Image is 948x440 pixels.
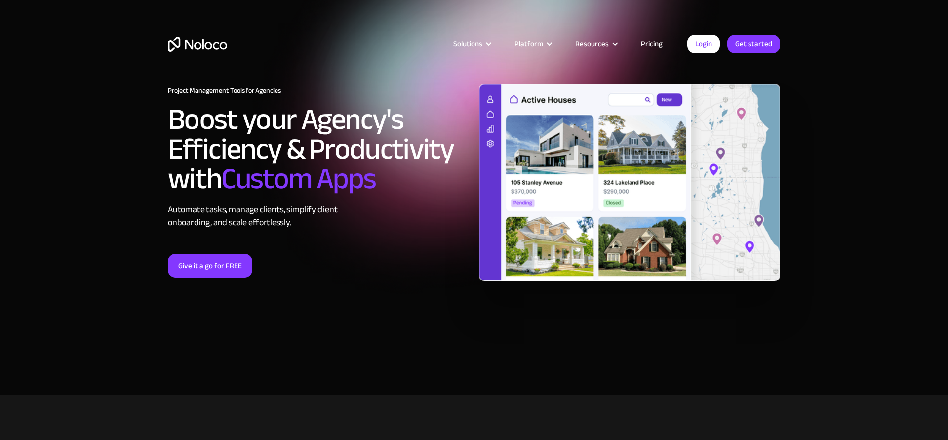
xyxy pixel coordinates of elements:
a: home [168,37,227,52]
div: Resources [563,38,629,50]
a: Pricing [629,38,675,50]
div: Platform [514,38,543,50]
div: Automate tasks, manage clients, simplify client onboarding, and scale effortlessly. [168,203,469,229]
h2: Boost your Agency's Efficiency & Productivity with [168,105,469,194]
div: Solutions [441,38,502,50]
a: Get started [727,35,780,53]
div: Platform [502,38,563,50]
div: Solutions [453,38,482,50]
span: Custom Apps [221,151,376,206]
div: Resources [575,38,609,50]
a: Login [687,35,720,53]
a: Give it a go for FREE [168,254,252,278]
